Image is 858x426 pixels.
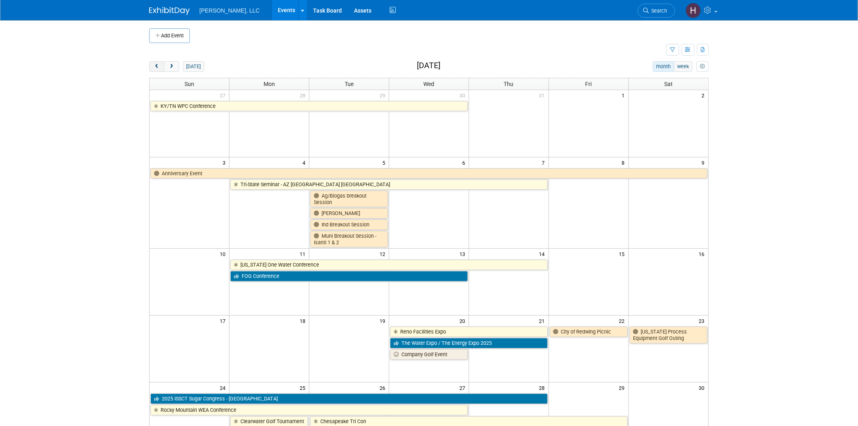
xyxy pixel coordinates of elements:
[504,81,514,87] span: Thu
[630,327,708,343] a: [US_STATE] Process Equipment Golf Outing
[698,383,708,393] span: 30
[379,383,389,393] span: 26
[230,179,547,190] a: Tri-State Seminar - AZ [GEOGRAPHIC_DATA] [GEOGRAPHIC_DATA]
[230,260,547,270] a: [US_STATE] One Water Conference
[618,249,628,259] span: 15
[586,81,592,87] span: Fri
[674,61,693,72] button: week
[697,61,709,72] button: myCustomButton
[379,90,389,100] span: 29
[345,81,354,87] span: Tue
[264,81,275,87] span: Mon
[538,383,549,393] span: 28
[700,64,705,69] i: Personalize Calendar
[379,249,389,259] span: 12
[149,7,190,15] img: ExhibitDay
[618,383,628,393] span: 29
[222,157,229,168] span: 3
[698,316,708,326] span: 23
[184,81,194,87] span: Sun
[150,405,468,415] a: Rocky Mountain WEA Conference
[164,61,179,72] button: next
[649,8,667,14] span: Search
[698,249,708,259] span: 16
[459,316,469,326] span: 20
[183,61,204,72] button: [DATE]
[423,81,434,87] span: Wed
[550,327,628,337] a: City of Redwing Picnic
[390,327,548,337] a: Reno Facilities Expo
[302,157,309,168] span: 4
[219,90,229,100] span: 27
[390,338,548,349] a: The Water Expo / The Energy Expo 2025
[417,61,440,70] h2: [DATE]
[653,61,674,72] button: month
[701,157,708,168] span: 9
[199,7,260,14] span: [PERSON_NAME], LLC
[390,349,468,360] a: Company Golf Event
[382,157,389,168] span: 5
[310,208,388,219] a: [PERSON_NAME]
[299,316,309,326] span: 18
[541,157,549,168] span: 7
[459,249,469,259] span: 13
[664,81,673,87] span: Sat
[219,316,229,326] span: 17
[150,168,708,179] a: Anniversary Event
[621,90,628,100] span: 1
[219,249,229,259] span: 10
[299,90,309,100] span: 28
[538,316,549,326] span: 21
[310,219,388,230] a: Ind Breakout Session
[299,383,309,393] span: 25
[310,231,388,247] a: Muni Breakout Session - Isanti 1 & 2
[379,316,389,326] span: 19
[149,28,190,43] button: Add Event
[149,61,164,72] button: prev
[459,383,469,393] span: 27
[538,90,549,100] span: 31
[219,383,229,393] span: 24
[538,249,549,259] span: 14
[230,271,468,282] a: FOG Conference
[310,191,388,207] a: Ag/Biogas breakout Session
[150,394,548,404] a: 2025 ISSCT Sugar Congress - [GEOGRAPHIC_DATA]
[686,3,701,18] img: Hannah Mulholland
[621,157,628,168] span: 8
[150,101,468,112] a: KY/TN WPC Conference
[461,157,469,168] span: 6
[618,316,628,326] span: 22
[299,249,309,259] span: 11
[638,4,675,18] a: Search
[459,90,469,100] span: 30
[701,90,708,100] span: 2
